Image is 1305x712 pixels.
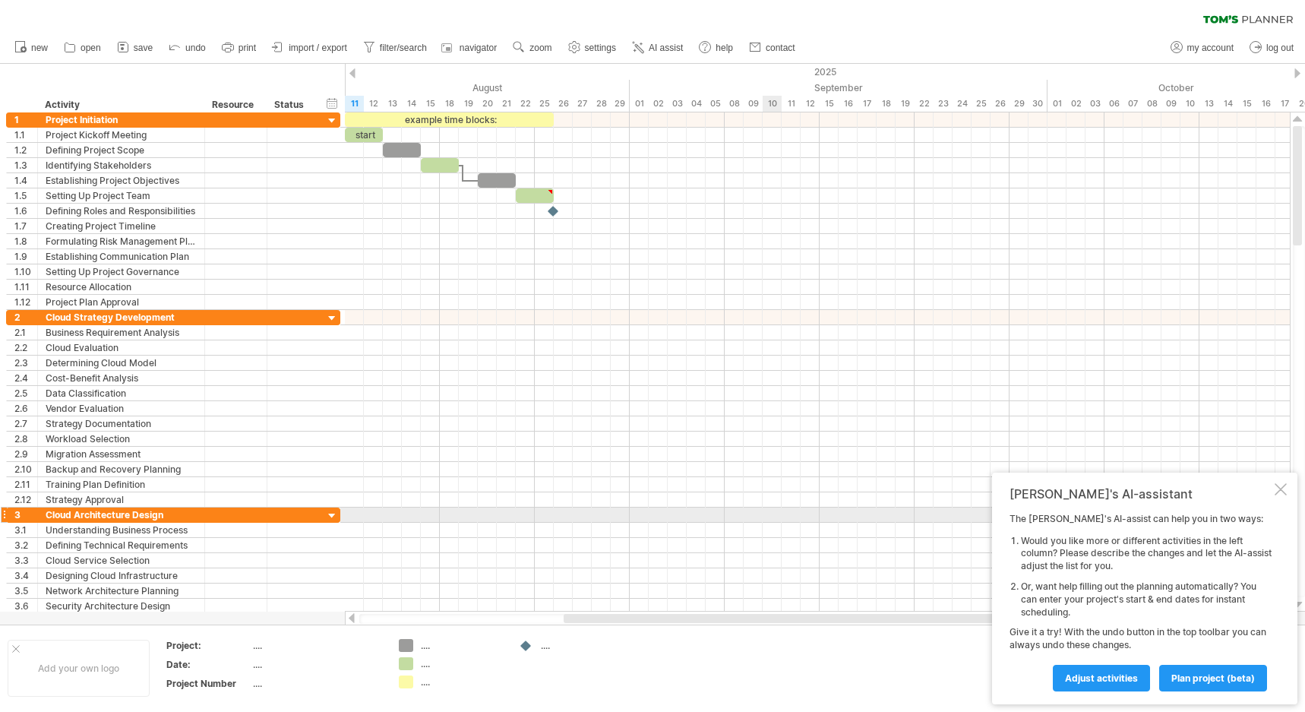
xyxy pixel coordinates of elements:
[60,38,106,58] a: open
[1275,96,1294,112] div: Friday, 17 October 2025
[46,249,197,264] div: Establishing Communication Plan
[14,249,37,264] div: 1.9
[573,96,592,112] div: Wednesday, 27 August 2025
[687,96,706,112] div: Thursday, 4 September 2025
[1010,513,1272,691] div: The [PERSON_NAME]'s AI-assist can help you in two ways: Give it a try! With the undo button in th...
[46,356,197,370] div: Determining Cloud Model
[46,568,197,583] div: Designing Cloud Infrastructure
[1256,96,1275,112] div: Thursday, 16 October 2025
[1085,96,1104,112] div: Friday, 3 October 2025
[46,158,197,172] div: Identifying Stakeholders
[46,492,197,507] div: Strategy Approval
[585,43,616,53] span: settings
[14,325,37,340] div: 2.1
[46,371,197,385] div: Cost-Benefit Analysis
[1021,535,1272,573] li: Would you like more or different activities in the left column? Please describe the changes and l...
[497,96,516,112] div: Thursday, 21 August 2025
[934,96,953,112] div: Tuesday, 23 September 2025
[820,96,839,112] div: Monday, 15 September 2025
[744,96,763,112] div: Tuesday, 9 September 2025
[421,96,440,112] div: Friday, 15 August 2025
[185,43,206,53] span: undo
[649,96,668,112] div: Tuesday, 2 September 2025
[991,96,1010,112] div: Friday, 26 September 2025
[695,38,738,58] a: help
[46,234,197,248] div: Formulating Risk Management Plan
[14,386,37,400] div: 2.5
[421,657,504,670] div: ....
[14,340,37,355] div: 2.2
[592,96,611,112] div: Thursday, 28 August 2025
[440,96,459,112] div: Monday, 18 August 2025
[45,97,196,112] div: Activity
[253,658,381,671] div: ....
[289,43,347,53] span: import / export
[166,639,250,652] div: Project:
[1266,43,1294,53] span: log out
[46,508,197,522] div: Cloud Architecture Design
[1053,665,1150,691] a: Adjust activities
[1104,96,1123,112] div: Monday, 6 October 2025
[1159,665,1267,691] a: plan project (beta)
[1142,96,1161,112] div: Wednesday, 8 October 2025
[46,112,197,127] div: Project Initiation
[1047,96,1066,112] div: Wednesday, 1 October 2025
[14,158,37,172] div: 1.3
[14,508,37,522] div: 3
[46,523,197,537] div: Understanding Business Process
[14,416,37,431] div: 2.7
[509,38,556,58] a: zoom
[516,96,535,112] div: Friday, 22 August 2025
[1218,96,1237,112] div: Tuesday, 14 October 2025
[134,43,153,53] span: save
[953,96,972,112] div: Wednesday, 24 September 2025
[81,43,101,53] span: open
[14,204,37,218] div: 1.6
[46,204,197,218] div: Defining Roles and Responsibilities
[231,80,630,96] div: August 2025
[1187,43,1234,53] span: my account
[1021,581,1272,619] li: Or, want help filling out the planning automatically? You can enter your project's start & end da...
[14,264,37,279] div: 1.10
[46,325,197,340] div: Business Requirement Analysis
[763,96,782,112] div: Wednesday, 10 September 2025
[14,310,37,324] div: 2
[253,677,381,690] div: ....
[896,96,915,112] div: Friday, 19 September 2025
[380,43,427,53] span: filter/search
[46,188,197,203] div: Setting Up Project Team
[439,38,501,58] a: navigator
[421,639,504,652] div: ....
[345,112,554,127] div: example time blocks:
[46,143,197,157] div: Defining Project Scope
[1066,96,1085,112] div: Thursday, 2 October 2025
[8,640,150,697] div: Add your own logo
[274,97,308,112] div: Status
[1180,96,1199,112] div: Friday, 10 October 2025
[14,462,37,476] div: 2.10
[46,264,197,279] div: Setting Up Project Governance
[14,492,37,507] div: 2.12
[14,568,37,583] div: 3.4
[14,447,37,461] div: 2.9
[1246,38,1298,58] a: log out
[212,97,258,112] div: Resource
[239,43,256,53] span: print
[46,386,197,400] div: Data Classification
[14,173,37,188] div: 1.4
[14,523,37,537] div: 3.1
[1065,672,1138,684] span: Adjust activities
[725,96,744,112] div: Monday, 8 September 2025
[14,356,37,370] div: 2.3
[359,38,431,58] a: filter/search
[46,219,197,233] div: Creating Project Timeline
[14,219,37,233] div: 1.7
[877,96,896,112] div: Thursday, 18 September 2025
[630,96,649,112] div: Monday, 1 September 2025
[46,295,197,309] div: Project Plan Approval
[839,96,858,112] div: Tuesday, 16 September 2025
[46,310,197,324] div: Cloud Strategy Development
[46,340,197,355] div: Cloud Evaluation
[364,96,383,112] div: Tuesday, 12 August 2025
[14,371,37,385] div: 2.4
